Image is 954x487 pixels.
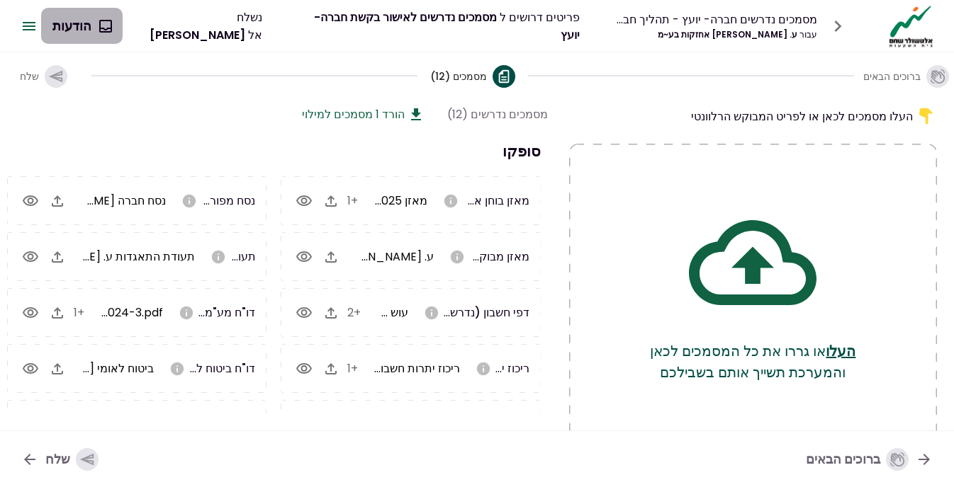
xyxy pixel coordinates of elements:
[806,448,909,471] div: ברוכים הבאים
[150,27,245,43] span: [PERSON_NAME]
[330,304,408,321] span: עוש חשבון 2.pdf
[162,304,255,321] span: דו"ח מע"מ (ESNA)
[347,360,460,377] span: ריכוז יתרות חשבון 2.pdf
[10,441,110,478] button: שלח
[347,304,361,321] span: +2
[179,305,194,321] svg: אנא העלו דו"ח מע"מ (ESNA) משנת 2023 ועד היום
[74,304,84,321] span: +1
[424,305,439,321] svg: אנא העלו דפי חשבון ל3 חודשים האחרונים לכל החשבונות בנק
[476,361,491,377] svg: אנא העלו ריכוז יתרות עדכני בבנקים, בחברות אשראי חוץ בנקאיות ובחברות כרטיסי אשראי
[20,69,39,84] span: שלח
[347,360,358,377] span: +1
[211,249,226,265] svg: אנא העלו תעודת התאגדות של החברה
[569,105,937,127] div: העלו מסמכים לכאן או לפריט המבוקש הרלוונטי
[347,193,358,209] span: +1
[302,105,425,123] button: הורד 1 מסמכים למילוי
[430,54,515,99] button: מסמכים (12)
[123,8,262,44] div: נשלח אל
[477,360,529,377] span: ריכוז יתרות
[612,28,817,41] div: ע. [PERSON_NAME] אחזקות בע~מ
[72,304,163,321] span: esna 2024-3.pdf
[447,105,548,123] div: מסמכים נדרשים (12)
[863,69,921,84] span: ברוכים הבאים
[826,340,855,362] button: העלו
[795,441,944,478] button: ברוכים הבאים
[799,28,817,40] span: עבור
[9,54,79,99] button: שלח
[612,11,817,28] div: מסמכים נדרשים חברה- יועץ - תהליך חברה
[295,8,580,44] div: פריטים דרושים ל
[314,9,580,43] span: מסמכים נדרשים לאישור בקשת חברה- יועץ
[885,4,937,48] img: Logo
[430,69,487,84] span: מסמכים (12)
[867,54,945,99] button: ברוכים הבאים
[443,193,459,209] svg: במידה ונערכת הנהלת חשבונות כפולה בלבד
[181,193,197,209] svg: אנא העלו נסח חברה מפורט כולל שעבודים
[626,340,880,383] p: או גררו את כל המסמכים לכאן והמערכת תשייך אותם בשבילכם
[45,448,99,471] div: שלח
[169,361,185,377] svg: אנא העלו טופס 102 משנת 2023 ועד היום
[41,8,123,45] button: הודעות
[449,249,465,265] svg: אנא העלו מאזן מבוקר לשנה 2023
